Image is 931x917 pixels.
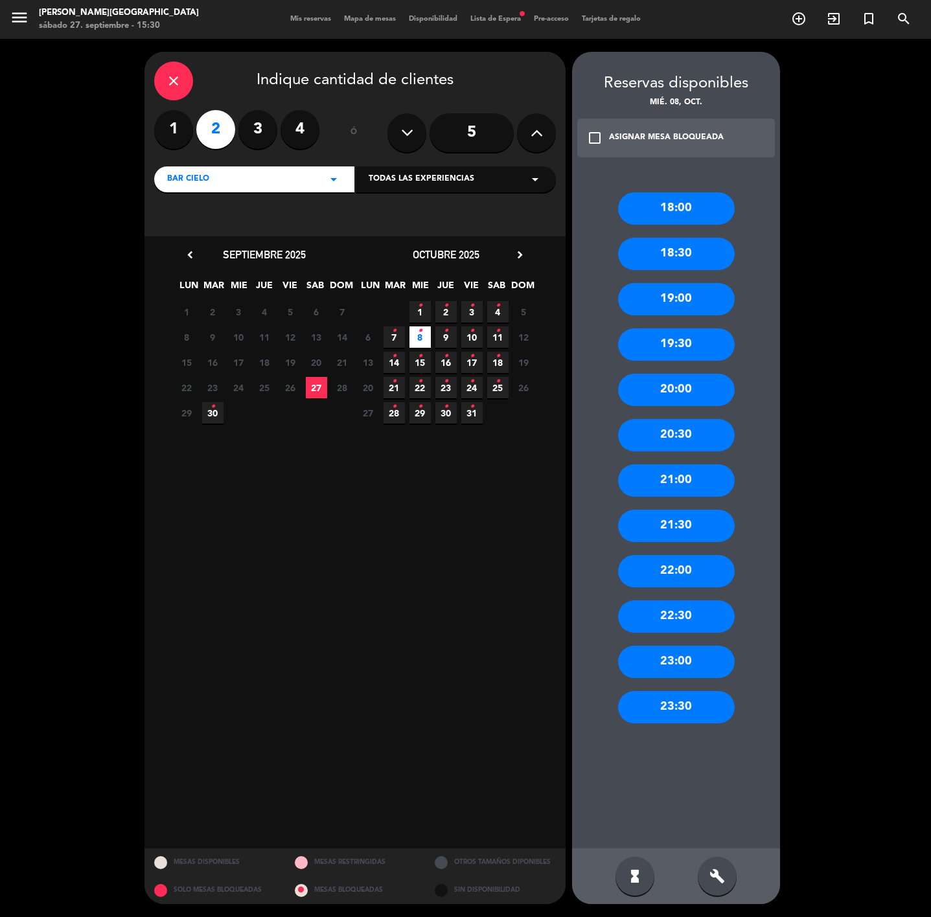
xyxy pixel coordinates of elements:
span: Mis reservas [284,16,338,23]
i: • [496,371,500,392]
i: • [418,346,422,367]
div: ó [332,110,374,155]
i: • [418,371,422,392]
span: MAR [385,278,406,299]
span: DOM [330,278,351,299]
span: 24 [228,377,249,398]
div: 22:30 [618,600,735,633]
span: 22 [176,377,198,398]
i: build [709,868,725,884]
div: 21:30 [618,510,735,542]
span: VIE [461,278,482,299]
i: • [392,371,397,392]
span: 2 [435,301,457,323]
span: 8 [176,326,198,348]
span: octubre 2025 [413,248,479,261]
span: 12 [513,326,534,348]
i: • [496,321,500,341]
i: check_box_outline_blank [587,130,603,146]
span: 21 [384,377,405,398]
span: 15 [409,352,431,373]
span: 14 [332,326,353,348]
span: 23 [435,377,457,398]
span: septiembre 2025 [223,248,306,261]
span: 6 [358,326,379,348]
span: 9 [435,326,457,348]
i: close [166,73,181,89]
span: 28 [384,402,405,424]
i: chevron_left [183,248,197,262]
span: MIE [229,278,250,299]
div: 19:30 [618,328,735,361]
i: exit_to_app [826,11,842,27]
span: Bar Cielo [167,173,209,186]
span: SAB [486,278,507,299]
span: VIE [279,278,301,299]
span: 25 [254,377,275,398]
span: Pre-acceso [527,16,575,23]
span: LUN [178,278,200,299]
span: 30 [202,402,224,424]
span: 6 [306,301,327,323]
div: MESAS BLOQUEADAS [285,876,426,904]
i: menu [10,8,29,27]
span: Lista de Espera [464,16,527,23]
span: SAB [305,278,326,299]
div: SIN DISPONIBILIDAD [425,876,566,904]
span: 15 [176,352,198,373]
span: 16 [435,352,457,373]
span: 9 [202,326,224,348]
span: 5 [513,301,534,323]
span: 26 [280,377,301,398]
span: 11 [254,326,275,348]
i: • [470,371,474,392]
span: 1 [176,301,198,323]
span: 29 [409,402,431,424]
button: menu [10,8,29,32]
span: 3 [228,301,249,323]
i: • [470,346,474,367]
span: 20 [306,352,327,373]
div: 18:30 [618,238,735,270]
span: MIE [410,278,431,299]
i: • [211,396,215,417]
span: Disponibilidad [402,16,464,23]
div: 21:00 [618,464,735,497]
span: DOM [511,278,533,299]
span: 25 [487,377,509,398]
div: sábado 27. septiembre - 15:30 [39,19,199,32]
label: 3 [238,110,277,149]
span: Mapa de mesas [338,16,402,23]
i: • [444,295,448,316]
div: MESAS RESTRINGIDAS [285,848,426,876]
i: arrow_drop_down [326,172,341,187]
span: 14 [384,352,405,373]
span: 4 [487,301,509,323]
i: • [470,321,474,341]
span: 18 [487,352,509,373]
span: 7 [332,301,353,323]
span: 21 [332,352,353,373]
i: • [444,371,448,392]
span: 10 [461,326,483,348]
div: 23:00 [618,646,735,678]
span: fiber_manual_record [518,10,526,17]
i: • [496,346,500,367]
span: JUE [435,278,457,299]
i: • [418,321,422,341]
div: 23:30 [618,691,735,723]
span: MAR [203,278,225,299]
span: 10 [228,326,249,348]
span: 19 [513,352,534,373]
span: 24 [461,377,483,398]
div: 20:30 [618,419,735,451]
i: • [444,396,448,417]
i: • [418,295,422,316]
span: 31 [461,402,483,424]
span: 13 [358,352,379,373]
i: • [444,346,448,367]
span: 16 [202,352,224,373]
span: Todas las experiencias [369,173,474,186]
span: 27 [358,402,379,424]
span: 17 [228,352,249,373]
